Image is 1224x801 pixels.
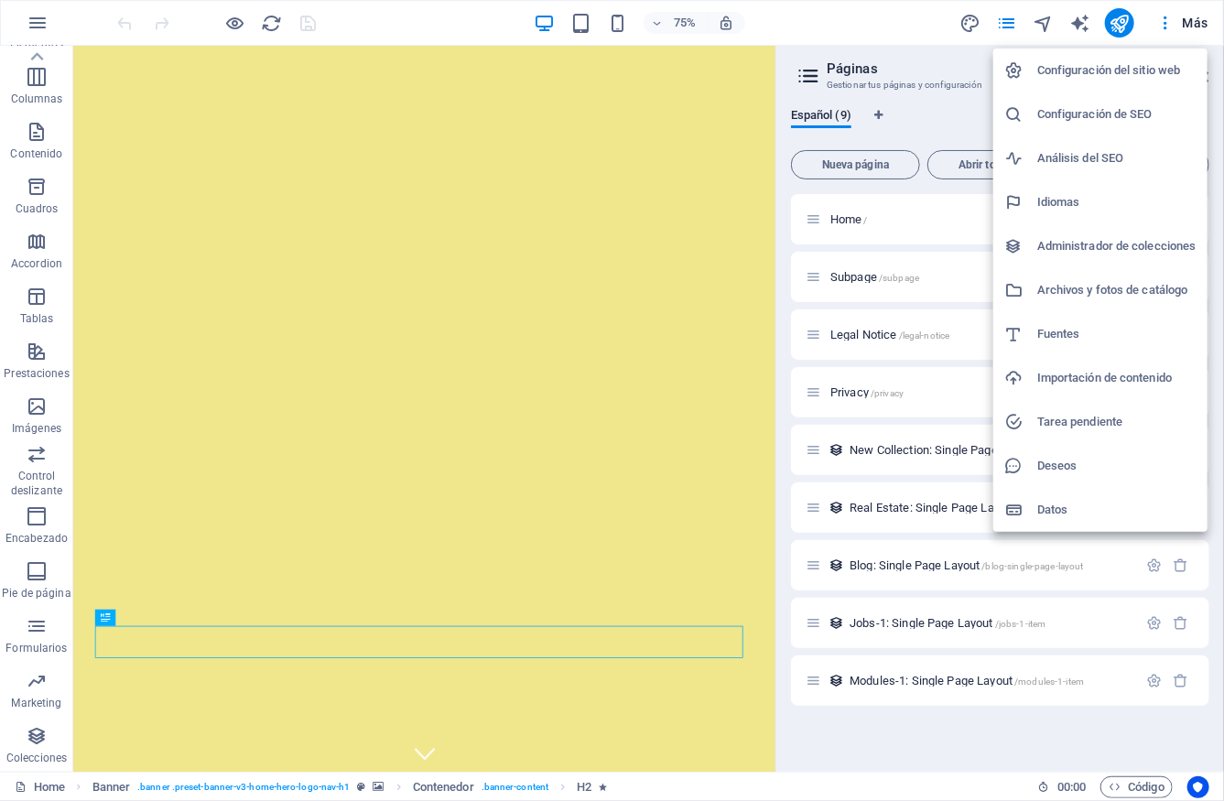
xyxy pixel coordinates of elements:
h6: Fuentes [1037,323,1197,345]
h6: Configuración del sitio web [1037,60,1197,81]
h6: Datos [1037,499,1197,521]
h6: Idiomas [1037,191,1197,213]
h6: Importación de contenido [1037,367,1197,389]
h6: Análisis del SEO [1037,147,1197,169]
h6: Administrador de colecciones [1037,235,1197,257]
h6: Tarea pendiente [1037,411,1197,433]
h6: Configuración de SEO [1037,103,1197,125]
h6: Archivos y fotos de catálogo [1037,279,1197,301]
h6: Deseos [1037,455,1197,477]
